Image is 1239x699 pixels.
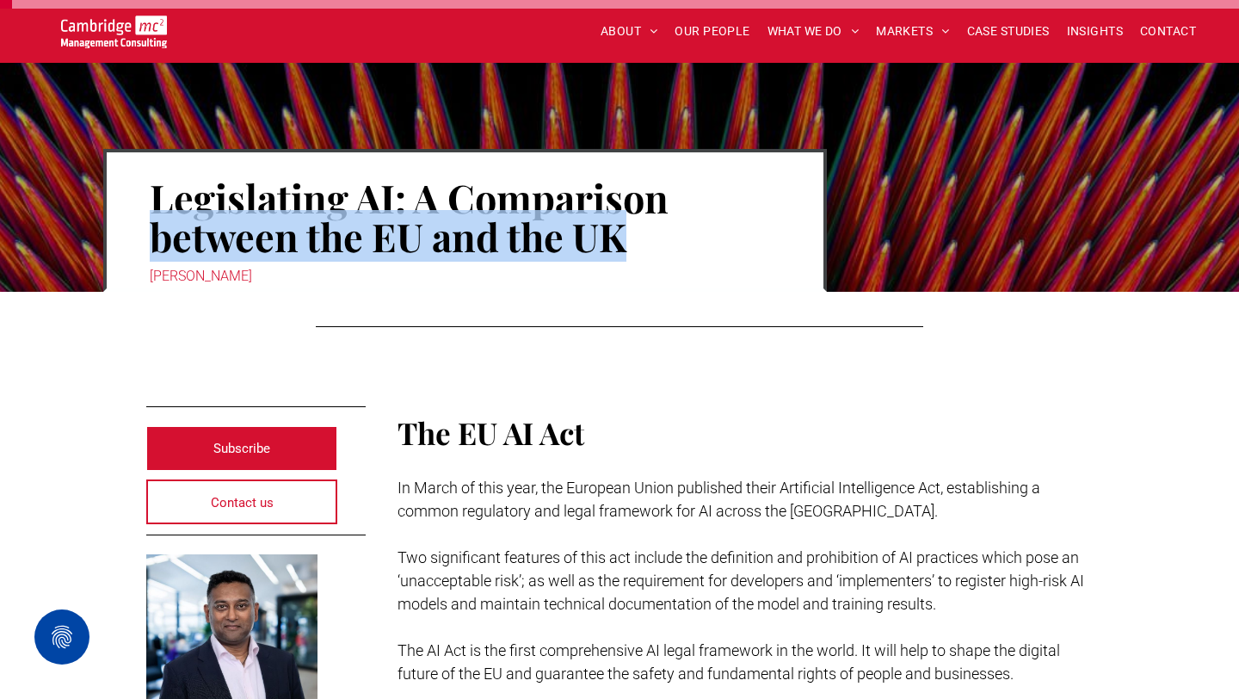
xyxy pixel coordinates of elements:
[213,427,270,470] span: Subscribe
[150,264,780,288] div: [PERSON_NAME]
[398,641,1060,683] span: The AI Act is the first comprehensive AI legal framework in the world. It will help to shape the ...
[61,15,167,48] img: Go to Homepage
[146,426,337,471] a: Subscribe
[150,176,780,257] h1: Legislating AI: A Comparison between the EU and the UK
[959,18,1058,45] a: CASE STUDIES
[398,548,1084,613] span: Two significant features of this act include the definition and prohibition of AI practices which...
[1058,18,1131,45] a: INSIGHTS
[398,412,584,453] span: The EU AI Act
[398,479,1040,520] span: In March of this year, the European Union published their Artificial Intelligence Act, establishi...
[666,18,758,45] a: OUR PEOPLE
[61,18,167,36] a: Your Business Transformed | Cambridge Management Consulting
[211,481,274,524] span: Contact us
[146,479,337,524] a: Contact us
[867,18,958,45] a: MARKETS
[1131,18,1205,45] a: CONTACT
[759,18,868,45] a: WHAT WE DO
[592,18,667,45] a: ABOUT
